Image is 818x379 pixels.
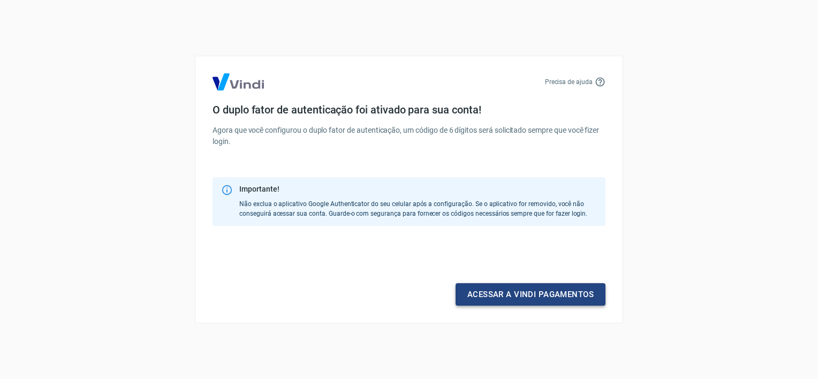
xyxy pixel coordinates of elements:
a: Acessar a Vindi pagamentos [456,283,605,306]
img: Logo Vind [213,73,264,90]
p: Agora que você configurou o duplo fator de autenticação, um código de 6 dígitos será solicitado s... [213,125,605,147]
div: Importante! [239,184,597,195]
h4: O duplo fator de autenticação foi ativado para sua conta! [213,103,605,116]
p: Precisa de ajuda [545,77,593,87]
div: Não exclua o aplicativo Google Authenticator do seu celular após a configuração. Se o aplicativo ... [239,180,597,223]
